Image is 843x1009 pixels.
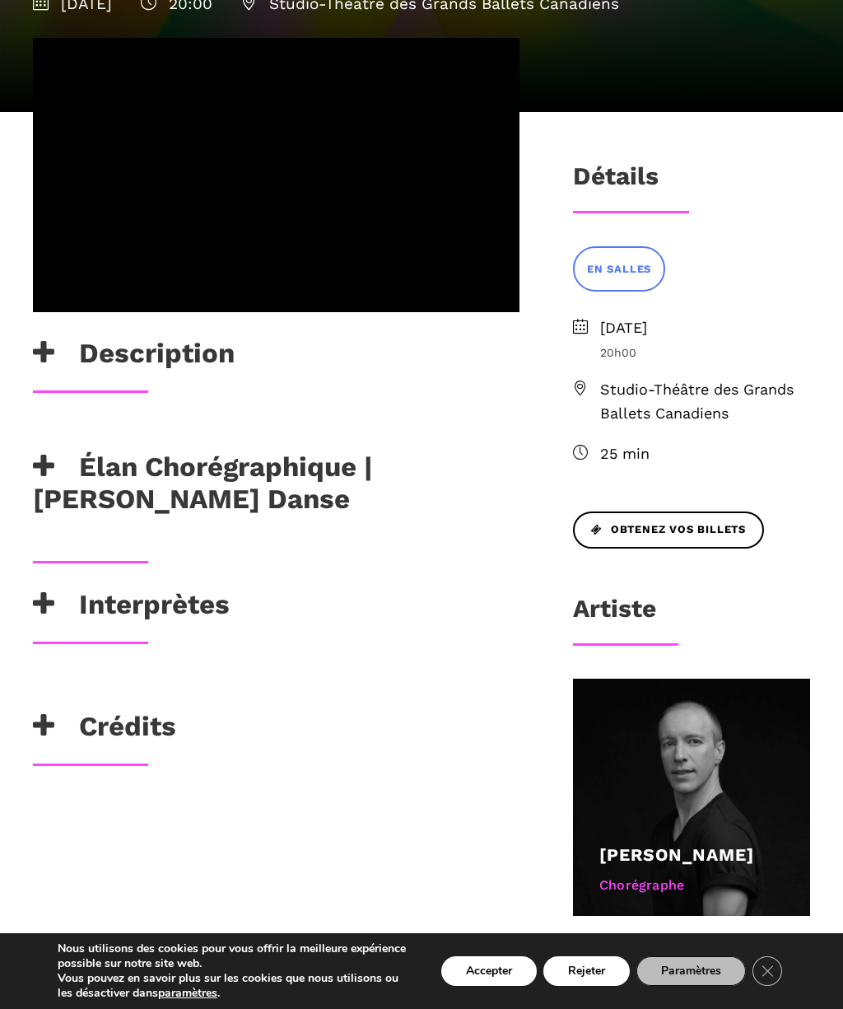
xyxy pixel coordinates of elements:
[600,316,810,340] span: [DATE]
[599,875,784,896] div: Chorégraphe
[58,941,412,971] p: Nous utilisons des cookies pour vous offrir la meilleure expérience possible sur notre site web.
[587,261,651,278] span: EN SALLES
[600,378,810,426] span: Studio-Théâtre des Grands Ballets Canadiens
[33,451,519,516] h3: Élan Chorégraphique | [PERSON_NAME] Danse
[752,956,782,986] button: Close GDPR Cookie Banner
[573,512,764,549] a: Obtenez vos billets
[600,442,810,466] span: 25 min
[33,337,235,378] h3: Description
[58,971,412,1001] p: Vous pouvez en savoir plus sur les cookies que nous utilisons ou les désactiver dans .
[543,956,630,986] button: Rejeter
[591,521,746,539] span: Obtenez vos billets
[33,710,176,751] h3: Crédits
[573,161,659,203] h3: Détails
[636,956,746,986] button: Paramètres
[33,588,230,629] h3: Interprètes
[600,343,810,362] span: 20h00
[158,986,217,1001] button: paramètres
[573,246,665,292] a: EN SALLES
[33,38,519,311] iframe: FQD 2025 | Skeels Danse | Thoughts and Prayers
[441,956,537,986] button: Accepter
[599,844,754,865] a: [PERSON_NAME]
[573,594,656,635] h3: Artiste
